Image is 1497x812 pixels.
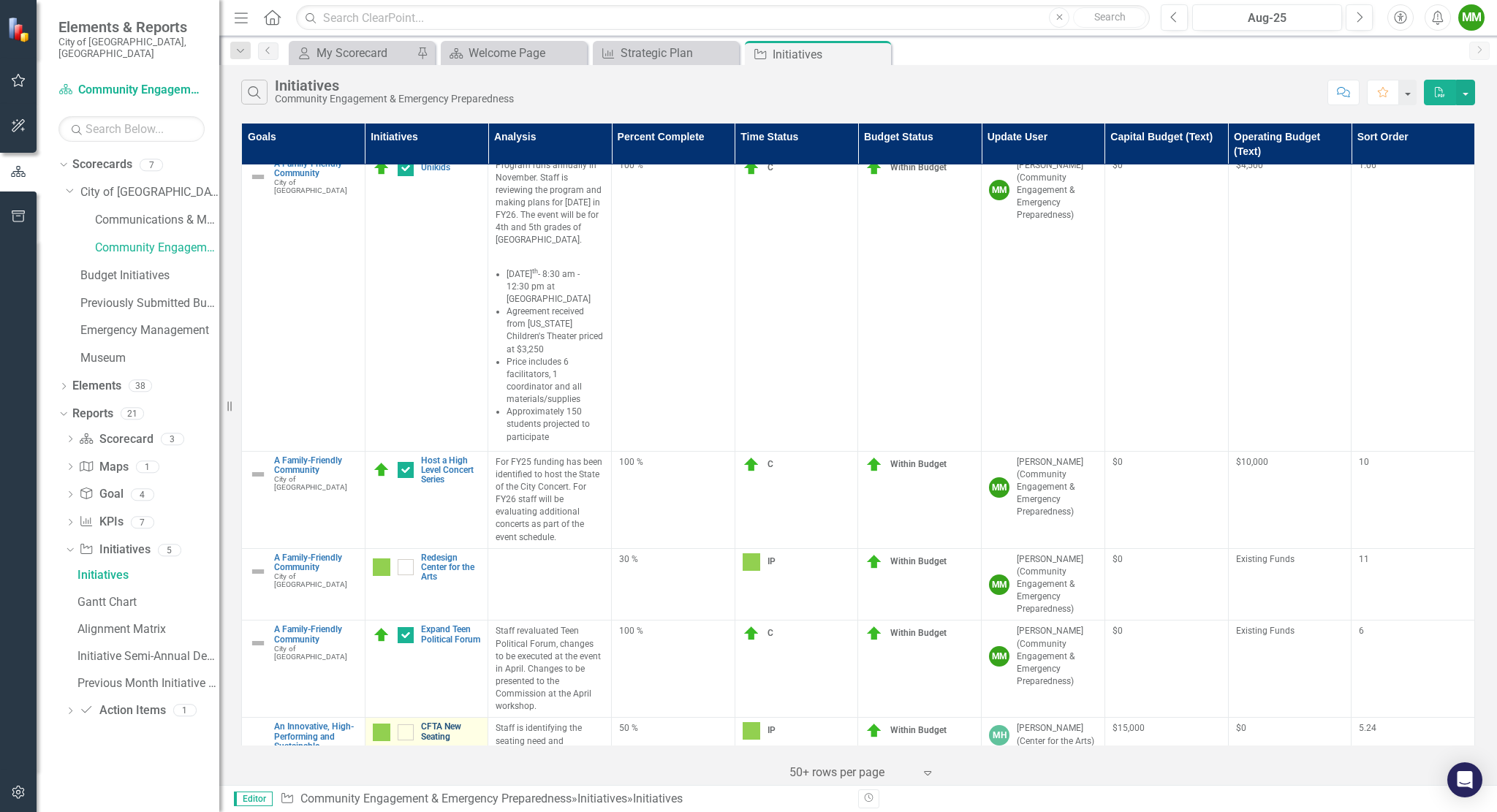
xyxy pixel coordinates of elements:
[865,456,883,474] img: Within Budget
[768,629,773,639] span: C
[1104,451,1228,548] td: Double-Click to Edit
[496,456,604,544] p: For FY25 funding has been identified to host the State of the City Concert. For FY26 staff will b...
[79,514,123,531] a: KPIs
[890,629,947,639] span: Within Budget
[373,626,390,644] img: C
[77,596,219,609] div: Gantt Chart
[79,431,153,448] a: Scorecard
[1192,4,1342,31] button: Aug-25
[858,621,982,718] td: Double-Click to Edit
[1458,4,1485,31] div: MM
[612,154,735,451] td: Double-Click to Edit
[577,792,627,805] a: Initiatives
[80,267,219,284] a: Budget Initiatives
[743,722,760,740] img: IP
[317,44,413,62] div: My Scorecard
[129,380,152,392] div: 38
[77,650,219,663] div: Initiative Semi-Annual Department Report
[373,159,390,177] img: C
[619,553,727,566] div: 30 %
[1228,154,1352,451] td: Double-Click to Edit
[131,488,154,501] div: 4
[365,154,488,451] td: Double-Click to Edit Right Click for Context Menu
[1228,621,1352,718] td: Double-Click to Edit
[72,406,113,422] a: Reports
[1352,548,1475,621] td: Double-Click to Edit
[365,451,488,548] td: Double-Click to Edit Right Click for Context Menu
[161,433,184,445] div: 3
[865,722,883,740] img: Within Budget
[982,548,1105,621] td: Double-Click to Edit
[249,168,267,186] img: Not Defined
[1017,553,1097,616] div: [PERSON_NAME] (Community Engagement & Emergency Preparedness)
[74,591,219,614] a: Gantt Chart
[274,475,347,491] span: City of [GEOGRAPHIC_DATA]
[80,322,219,339] a: Emergency Management
[496,159,604,250] p: Program runs annually in November. Staff is reviewing the program and making plans for [DATE] in ...
[743,159,760,177] img: C
[989,180,1009,200] div: MM
[735,451,858,548] td: Double-Click to Edit
[79,486,123,503] a: Goal
[858,548,982,621] td: Double-Click to Edit
[74,618,219,641] a: Alignment Matrix
[890,726,947,736] span: Within Budget
[421,163,481,172] a: Unikids
[1352,154,1475,451] td: Double-Click to Edit
[1113,160,1123,170] span: $0
[72,378,121,395] a: Elements
[95,240,219,257] a: Community Engagement & Emergency Preparedness
[768,459,773,469] span: C
[735,548,858,621] td: Double-Click to Edit
[77,623,219,636] div: Alignment Matrix
[507,356,604,406] li: Price includes 6 facilitators, 1 coordinator and all materials/supplies
[234,792,273,806] span: Editor
[1352,621,1475,718] td: Double-Click to Edit
[274,645,347,661] span: City of [GEOGRAPHIC_DATA]
[80,295,219,312] a: Previously Submitted Budget Initiatives
[275,94,514,105] div: Community Engagement & Emergency Preparedness
[373,724,390,741] img: IP
[1236,723,1246,733] span: $0
[612,451,735,548] td: Double-Click to Edit
[507,406,604,443] li: Approximately 150 students projected to participate
[1236,554,1295,564] span: Existing Funds
[1017,159,1097,222] div: [PERSON_NAME] (Community Engagement & Emergency Preparedness)
[735,154,858,451] td: Double-Click to Edit
[275,77,514,94] div: Initiatives
[1104,154,1228,451] td: Double-Click to Edit
[858,154,982,451] td: Double-Click to Edit
[1017,722,1097,747] div: [PERSON_NAME] (Center for the Arts)
[58,18,205,36] span: Elements & Reports
[80,184,219,201] a: City of [GEOGRAPHIC_DATA]
[373,461,390,479] img: C
[274,553,357,572] a: A Family-Friendly Community
[1017,456,1097,519] div: [PERSON_NAME] (Community Engagement & Emergency Preparedness)
[300,792,572,805] a: Community Engagement & Emergency Preparedness
[280,791,847,808] div: » »
[1359,160,1376,170] span: 1.06
[365,548,488,621] td: Double-Click to Edit Right Click for Context Menu
[274,572,347,588] span: City of [GEOGRAPHIC_DATA]
[249,466,267,483] img: Not Defined
[596,44,735,62] a: Strategic Plan
[1359,554,1369,564] span: 11
[249,634,267,652] img: Not Defined
[95,212,219,229] a: Communications & Marketing
[735,621,858,718] td: Double-Click to Edit
[249,741,267,759] img: Not Defined
[136,460,159,473] div: 1
[1113,723,1145,733] span: $15,000
[619,456,727,468] div: 100 %
[1113,554,1123,564] span: $0
[365,621,488,718] td: Double-Click to Edit Right Click for Context Menu
[488,621,612,718] td: Double-Click to Edit
[619,722,727,735] div: 50 %
[496,625,604,713] p: Staff revaluated Teen Political Forum, changes to be executed at the event in April. Changes to b...
[421,553,481,583] a: Redesign Center for the Arts
[79,542,150,558] a: Initiatives
[58,82,205,99] a: Community Engagement & Emergency Preparedness
[444,44,583,62] a: Welcome Page
[507,268,604,306] li: [DATE] - 8:30 am - 12:30 pm at [GEOGRAPHIC_DATA]
[982,621,1105,718] td: Double-Click to Edit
